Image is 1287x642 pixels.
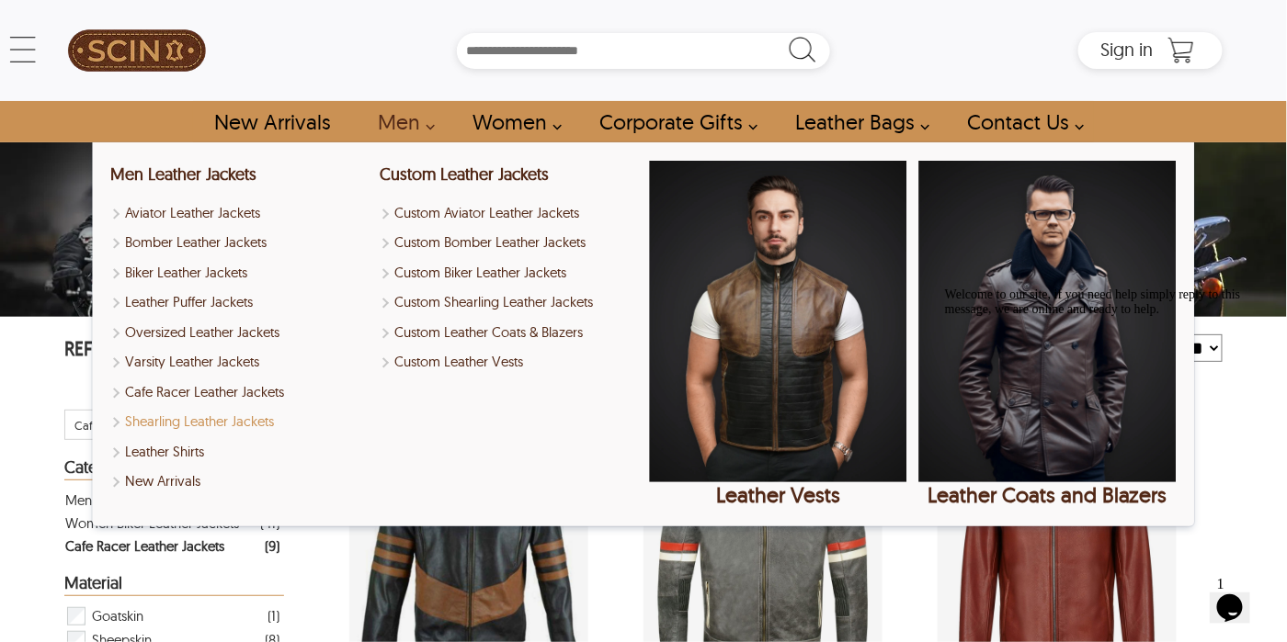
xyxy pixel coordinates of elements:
[1210,569,1269,624] iframe: chat widget
[381,203,638,224] a: Custom Aviator Leather Jackets
[92,604,143,628] span: Goatskin
[65,535,224,558] div: Cafe Racer Leather Jackets
[64,335,284,366] p: REFINE YOUR SEARCH
[938,280,1269,559] iframe: chat widget
[111,292,369,313] a: Shop Leather Puffer Jackets
[111,471,369,492] a: Shop New Arrivals
[111,322,369,344] a: Shop Oversized Leather Jackets
[381,163,550,185] a: Custom Leather Jackets
[357,101,445,142] a: shop men's leather jackets
[65,489,218,512] div: Men Biker Leather Jackets
[1101,38,1154,61] span: Sign in
[650,482,907,508] div: Leather Vests
[111,352,369,373] a: Shop Varsity Leather Jackets
[65,604,279,628] div: Filter Goatskin Cafe Racer Leather Jackets
[64,574,284,596] div: Heading Filter Cafe Racer Leather Jackets by Material
[265,535,279,558] div: ( 9 )
[650,161,907,482] img: Leather Vests
[7,7,303,36] span: Welcome to our site, if you need help simply reply to this message, we are online and ready to help.
[68,9,206,92] img: SCIN
[111,442,369,463] a: Shop Leather Shirts
[65,489,279,512] a: Filter Men Biker Leather Jackets
[111,203,369,224] a: Shop Men Aviator Leather Jackets
[65,512,239,535] div: Women Biker Leather Jackets
[64,9,210,92] a: SCIN
[111,163,257,185] a: Shop Men Leather Jackets
[774,101,940,142] a: Shop Leather Bags
[919,161,1177,482] img: Leather Coats and Blazers
[111,411,369,433] a: Shop Men Shearling Leather Jackets
[381,352,638,373] a: Shop Custom Leather Vests
[381,232,638,253] a: Shop Custom Bomber Leather Jackets
[381,292,638,313] a: Shop Custom Shearling Leather Jackets
[1101,44,1154,59] a: Sign in
[193,101,350,142] a: Shop New Arrivals
[381,263,638,284] a: Shop Custom Biker Leather Jackets
[74,418,212,433] span: Filter Cafe Racer Leather Jackets
[919,482,1177,508] div: Leather Coats and Blazers
[268,604,279,627] div: ( 1 )
[578,101,768,142] a: Shop Leather Corporate Gifts
[7,7,338,37] div: Welcome to our site, if you need help simply reply to this message, we are online and ready to help.
[919,161,1177,508] a: Leather Coats and Blazers
[946,101,1094,142] a: contact-us
[381,322,638,344] a: Shop Custom Leather Coats & Blazers
[111,232,369,253] a: Shop Men Bomber Leather Jackets
[65,512,279,535] a: Filter Women Biker Leather Jackets
[65,535,279,558] a: Filter Cafe Racer Leather Jackets
[111,263,369,284] a: Shop Men Biker Leather Jackets
[64,458,284,480] div: Heading Filter Cafe Racer Leather Jackets by Categories
[111,382,369,403] a: Shop Men Cafe Racer Leather Jackets
[650,161,907,508] a: Leather Vests
[451,101,572,142] a: Shop Women Leather Jackets
[1163,37,1200,64] a: Shopping Cart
